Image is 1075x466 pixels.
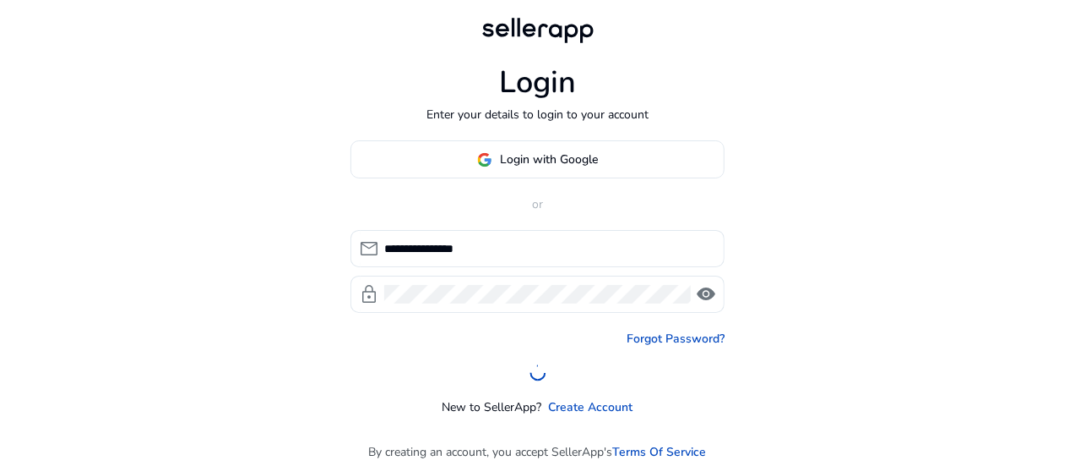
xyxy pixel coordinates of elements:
a: Forgot Password? [627,330,725,348]
span: visibility [696,284,716,304]
img: google-logo.svg [477,152,492,167]
h1: Login [499,64,576,101]
span: lock [359,284,379,304]
span: mail [359,238,379,259]
p: Enter your details to login to your account [426,106,649,123]
p: or [350,195,725,213]
span: Login with Google [501,151,599,168]
a: Create Account [549,398,633,416]
button: Login with Google [350,140,725,178]
p: New to SellerApp? [442,398,542,416]
a: Terms Of Service [613,443,707,461]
